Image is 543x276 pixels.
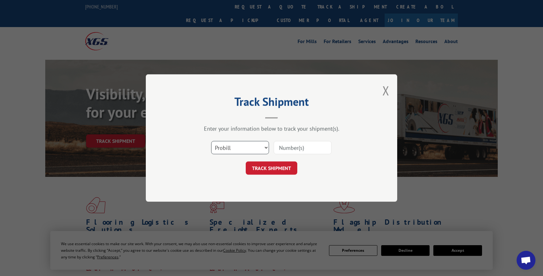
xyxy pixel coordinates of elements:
a: Open chat [517,251,535,270]
h2: Track Shipment [177,97,366,109]
button: Close modal [382,82,389,99]
button: TRACK SHIPMENT [246,161,297,175]
input: Number(s) [274,141,332,154]
div: Enter your information below to track your shipment(s). [177,125,366,132]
